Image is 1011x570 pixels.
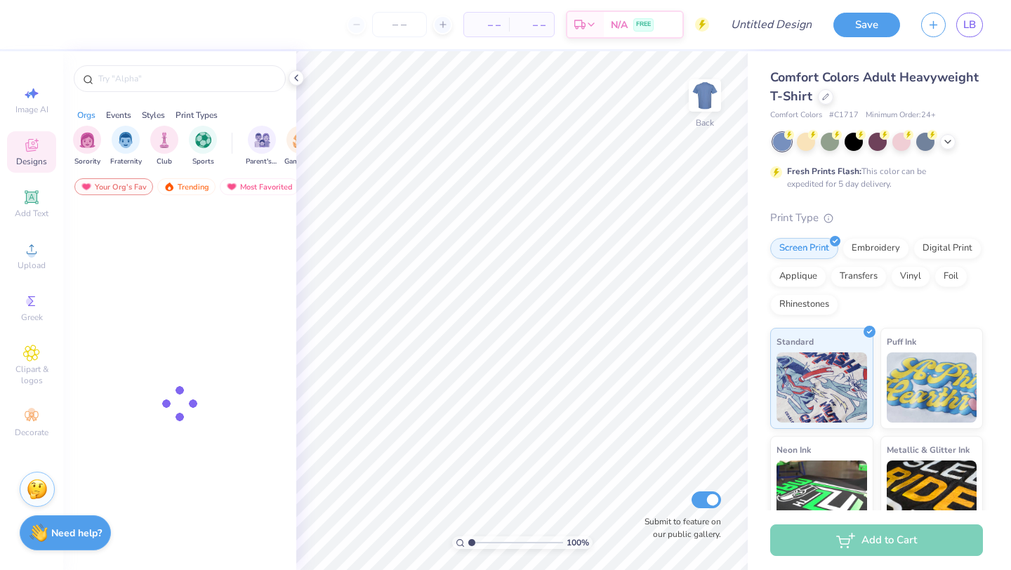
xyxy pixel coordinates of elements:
[189,126,217,167] button: filter button
[770,238,838,259] div: Screen Print
[887,334,916,349] span: Puff Ink
[777,460,867,531] img: Neon Ink
[777,352,867,423] img: Standard
[77,109,95,121] div: Orgs
[637,515,721,541] label: Submit to feature on our public gallery.
[74,178,153,195] div: Your Org's Fav
[150,126,178,167] div: filter for Club
[956,13,983,37] a: LB
[15,427,48,438] span: Decorate
[176,109,218,121] div: Print Types
[934,266,967,287] div: Foil
[220,178,299,195] div: Most Favorited
[691,81,719,110] img: Back
[770,266,826,287] div: Applique
[567,536,589,549] span: 100 %
[913,238,982,259] div: Digital Print
[696,117,714,129] div: Back
[770,294,838,315] div: Rhinestones
[777,442,811,457] span: Neon Ink
[110,157,142,167] span: Fraternity
[246,126,278,167] div: filter for Parent's Weekend
[372,12,427,37] input: – –
[887,460,977,531] img: Metallic & Glitter Ink
[189,126,217,167] div: filter for Sports
[16,156,47,167] span: Designs
[157,132,172,148] img: Club Image
[164,182,175,192] img: trending.gif
[770,210,983,226] div: Print Type
[831,266,887,287] div: Transfers
[777,334,814,349] span: Standard
[51,526,102,540] strong: Need help?
[21,312,43,323] span: Greek
[157,178,216,195] div: Trending
[473,18,501,32] span: – –
[73,126,101,167] div: filter for Sorority
[842,238,909,259] div: Embroidery
[81,182,92,192] img: most_fav.gif
[829,110,859,121] span: # C1717
[97,72,277,86] input: Try "Alpha"
[246,126,278,167] button: filter button
[110,126,142,167] div: filter for Fraternity
[284,126,317,167] button: filter button
[787,165,960,190] div: This color can be expedited for 5 day delivery.
[636,20,651,29] span: FREE
[142,109,165,121] div: Styles
[963,17,976,33] span: LB
[833,13,900,37] button: Save
[887,442,970,457] span: Metallic & Glitter Ink
[284,157,317,167] span: Game Day
[15,104,48,115] span: Image AI
[73,126,101,167] button: filter button
[770,110,822,121] span: Comfort Colors
[192,157,214,167] span: Sports
[79,132,95,148] img: Sorority Image
[118,132,133,148] img: Fraternity Image
[254,132,270,148] img: Parent's Weekend Image
[15,208,48,219] span: Add Text
[887,352,977,423] img: Puff Ink
[74,157,100,167] span: Sorority
[787,166,861,177] strong: Fresh Prints Flash:
[246,157,278,167] span: Parent's Weekend
[157,157,172,167] span: Club
[7,364,56,386] span: Clipart & logos
[106,109,131,121] div: Events
[293,132,309,148] img: Game Day Image
[770,69,979,105] span: Comfort Colors Adult Heavyweight T-Shirt
[866,110,936,121] span: Minimum Order: 24 +
[611,18,628,32] span: N/A
[150,126,178,167] button: filter button
[226,182,237,192] img: most_fav.gif
[195,132,211,148] img: Sports Image
[517,18,546,32] span: – –
[891,266,930,287] div: Vinyl
[18,260,46,271] span: Upload
[720,11,823,39] input: Untitled Design
[284,126,317,167] div: filter for Game Day
[110,126,142,167] button: filter button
